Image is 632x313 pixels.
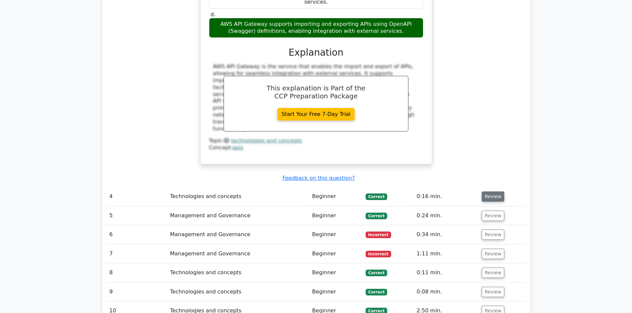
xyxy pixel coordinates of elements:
button: Review [482,191,504,202]
td: 1:11 min. [414,244,479,263]
a: apis [233,144,244,151]
td: Beginner [310,187,363,206]
td: Management and Governance [167,206,309,225]
td: 4 [107,187,168,206]
td: Technologies and concepts [167,187,309,206]
td: 0:08 min. [414,283,479,301]
button: Review [482,211,504,221]
a: technologies and concepts [231,137,302,144]
td: 0:16 min. [414,187,479,206]
button: Review [482,230,504,240]
h3: Explanation [213,47,419,58]
td: Beginner [310,206,363,225]
a: Feedback on this question? [282,175,355,181]
div: AWS API Gateway is the service that enables the import and export of APIs, allowing for seamless ... [213,63,419,132]
td: Technologies and concepts [167,283,309,301]
div: AWS API Gateway supports importing and exporting APIs using OpenAPI (Swagger) definitions, enabli... [209,18,423,38]
span: Correct [366,193,387,200]
td: Management and Governance [167,225,309,244]
td: 7 [107,244,168,263]
td: Technologies and concepts [167,263,309,282]
td: 0:34 min. [414,225,479,244]
td: Beginner [310,283,363,301]
td: 5 [107,206,168,225]
td: 6 [107,225,168,244]
span: Correct [366,213,387,219]
td: 0:11 min. [414,263,479,282]
td: Beginner [310,244,363,263]
td: Management and Governance [167,244,309,263]
td: 8 [107,263,168,282]
td: 9 [107,283,168,301]
div: Concept: [209,144,423,151]
button: Review [482,287,504,297]
button: Review [482,249,504,259]
a: Start Your Free 7-Day Trial [277,108,355,121]
td: Beginner [310,263,363,282]
button: Review [482,268,504,278]
span: Correct [366,289,387,295]
td: Beginner [310,225,363,244]
span: Correct [366,270,387,276]
span: Incorrect [366,232,391,238]
td: 0:24 min. [414,206,479,225]
span: d. [211,11,216,18]
span: Incorrect [366,251,391,257]
div: Topic: [209,137,423,144]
